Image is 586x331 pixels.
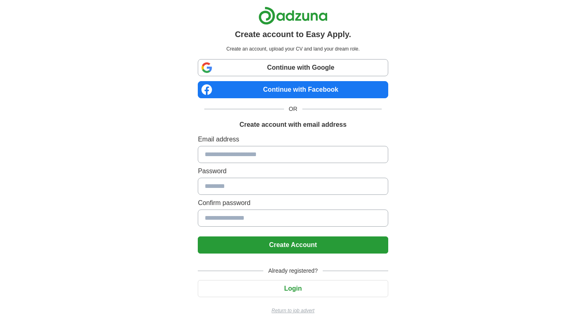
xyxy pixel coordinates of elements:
label: Password [198,166,388,176]
span: Already registered? [263,267,322,275]
a: Return to job advert [198,307,388,314]
p: Create an account, upload your CV and land your dream role. [199,45,386,53]
span: OR [284,105,302,113]
button: Login [198,280,388,297]
button: Create Account [198,236,388,254]
label: Email address [198,135,388,144]
h1: Create account to Easy Apply. [235,28,351,40]
a: Login [198,285,388,292]
a: Continue with Facebook [198,81,388,98]
a: Continue with Google [198,59,388,76]
img: Adzuna logo [258,7,328,25]
h1: Create account with email address [239,120,346,130]
label: Confirm password [198,198,388,208]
